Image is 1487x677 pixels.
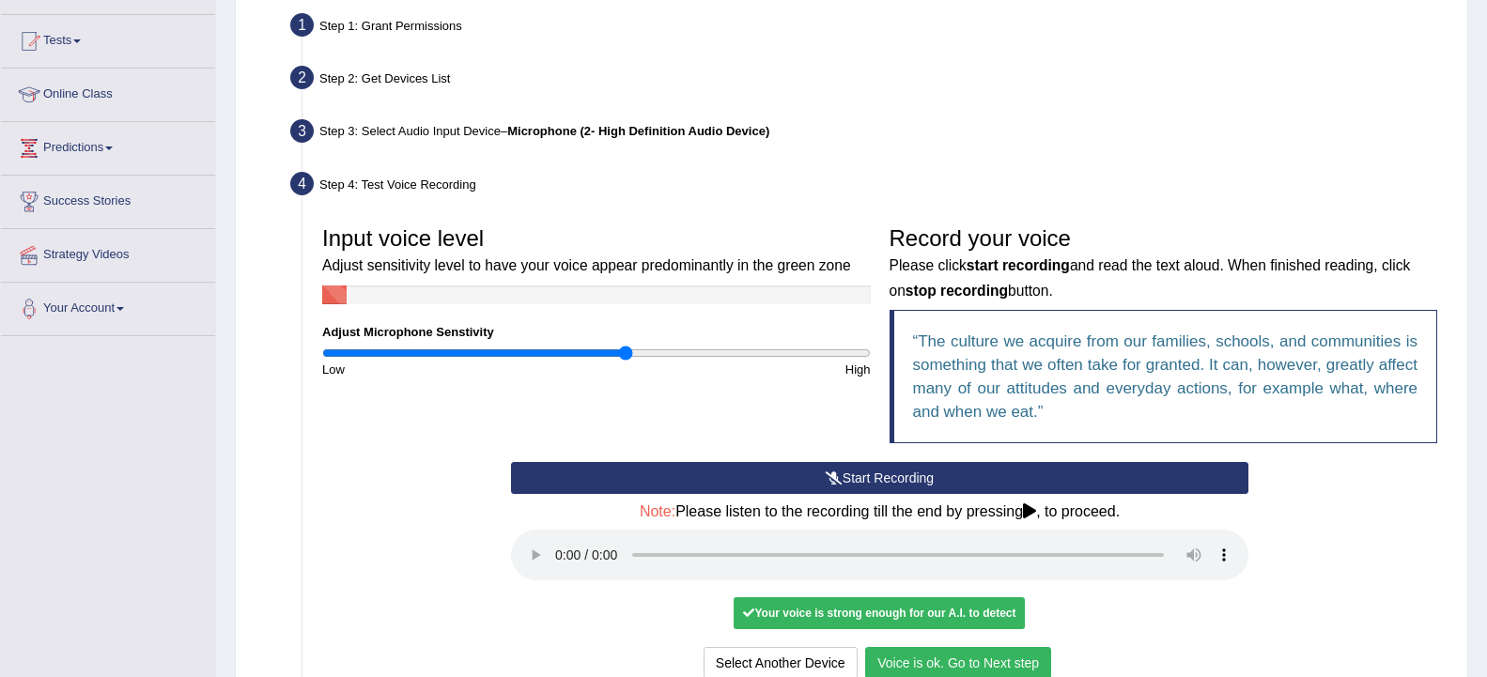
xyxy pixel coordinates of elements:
a: Predictions [1,122,215,169]
b: stop recording [906,283,1008,299]
div: Step 4: Test Voice Recording [282,166,1459,208]
b: Microphone (2- High Definition Audio Device) [507,124,769,138]
a: Tests [1,15,215,62]
b: start recording [967,257,1070,273]
small: Adjust sensitivity level to have your voice appear predominantly in the green zone [322,257,851,273]
a: Online Class [1,69,215,115]
h3: Input voice level [322,226,871,276]
q: The culture we acquire from our families, schools, and communities is something that we often tak... [913,332,1418,421]
span: – [501,124,769,138]
button: Start Recording [511,462,1248,494]
div: Low [313,361,596,378]
div: Step 2: Get Devices List [282,60,1459,101]
small: Please click and read the text aloud. When finished reading, click on button. [890,257,1411,298]
span: Note: [640,503,675,519]
h4: Please listen to the recording till the end by pressing , to proceed. [511,503,1248,520]
h3: Record your voice [890,226,1438,300]
div: Step 3: Select Audio Input Device [282,114,1459,155]
label: Adjust Microphone Senstivity [322,323,494,341]
div: High [596,361,880,378]
div: Your voice is strong enough for our A.I. to detect [734,597,1025,629]
a: Success Stories [1,176,215,223]
a: Strategy Videos [1,229,215,276]
div: Step 1: Grant Permissions [282,8,1459,49]
a: Your Account [1,283,215,330]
